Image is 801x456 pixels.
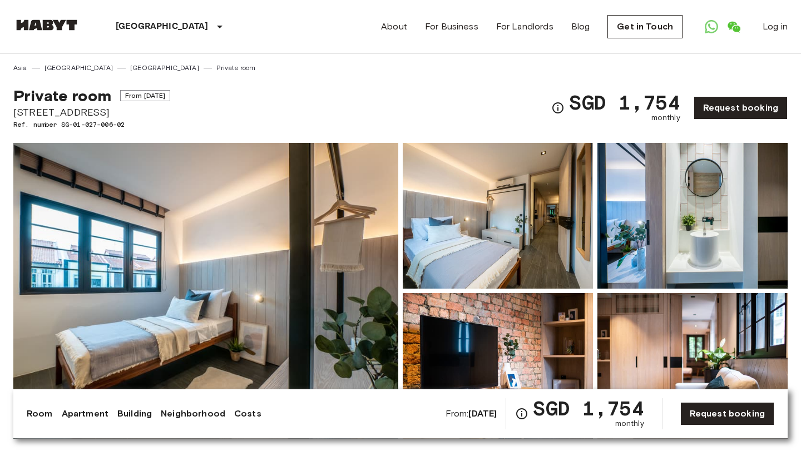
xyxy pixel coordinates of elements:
[496,20,553,33] a: For Landlords
[381,20,407,33] a: About
[651,112,680,123] span: monthly
[607,15,683,38] a: Get in Touch
[13,143,398,439] img: Marketing picture of unit SG-01-027-006-02
[763,20,788,33] a: Log in
[216,63,256,73] a: Private room
[234,407,261,420] a: Costs
[27,407,53,420] a: Room
[117,407,152,420] a: Building
[680,402,774,425] a: Request booking
[597,143,788,289] img: Picture of unit SG-01-027-006-02
[13,120,170,130] span: Ref. number SG-01-027-006-02
[13,105,170,120] span: [STREET_ADDRESS]
[571,20,590,33] a: Blog
[615,418,644,429] span: monthly
[515,407,528,420] svg: Check cost overview for full price breakdown. Please note that discounts apply to new joiners onl...
[446,408,497,420] span: From:
[468,408,497,419] b: [DATE]
[13,63,27,73] a: Asia
[403,293,593,439] img: Picture of unit SG-01-027-006-02
[425,20,478,33] a: For Business
[116,20,209,33] p: [GEOGRAPHIC_DATA]
[533,398,644,418] span: SGD 1,754
[403,143,593,289] img: Picture of unit SG-01-027-006-02
[723,16,745,38] a: Open WeChat
[62,407,108,420] a: Apartment
[44,63,113,73] a: [GEOGRAPHIC_DATA]
[700,16,723,38] a: Open WhatsApp
[13,86,111,105] span: Private room
[120,90,171,101] span: From [DATE]
[694,96,788,120] a: Request booking
[13,19,80,31] img: Habyt
[130,63,199,73] a: [GEOGRAPHIC_DATA]
[161,407,225,420] a: Neighborhood
[597,293,788,439] img: Picture of unit SG-01-027-006-02
[551,101,565,115] svg: Check cost overview for full price breakdown. Please note that discounts apply to new joiners onl...
[569,92,680,112] span: SGD 1,754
